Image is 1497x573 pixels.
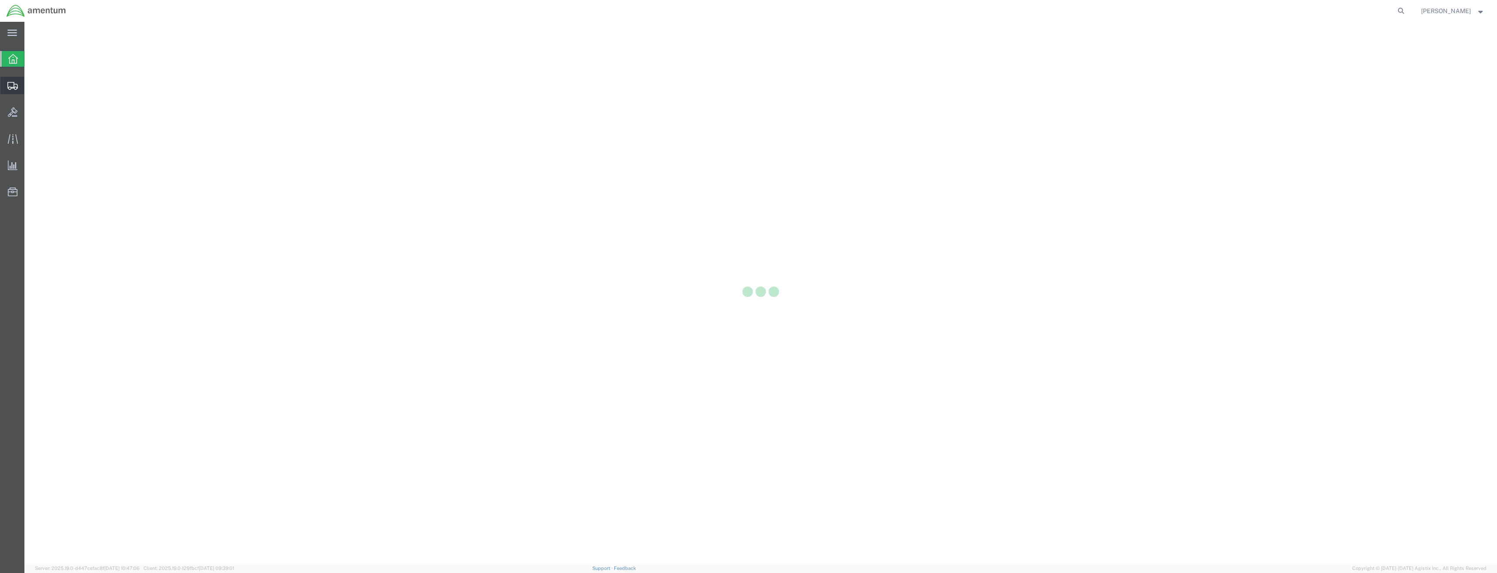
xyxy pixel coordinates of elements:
[199,566,234,571] span: [DATE] 09:39:01
[35,566,140,571] span: Server: 2025.19.0-d447cefac8f
[614,566,636,571] a: Feedback
[1421,6,1485,16] button: [PERSON_NAME]
[104,566,140,571] span: [DATE] 10:47:06
[144,566,234,571] span: Client: 2025.19.0-129fbcf
[1352,565,1487,572] span: Copyright © [DATE]-[DATE] Agistix Inc., All Rights Reserved
[1421,6,1471,16] span: Joe Ricklefs
[6,4,66,17] img: logo
[592,566,614,571] a: Support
